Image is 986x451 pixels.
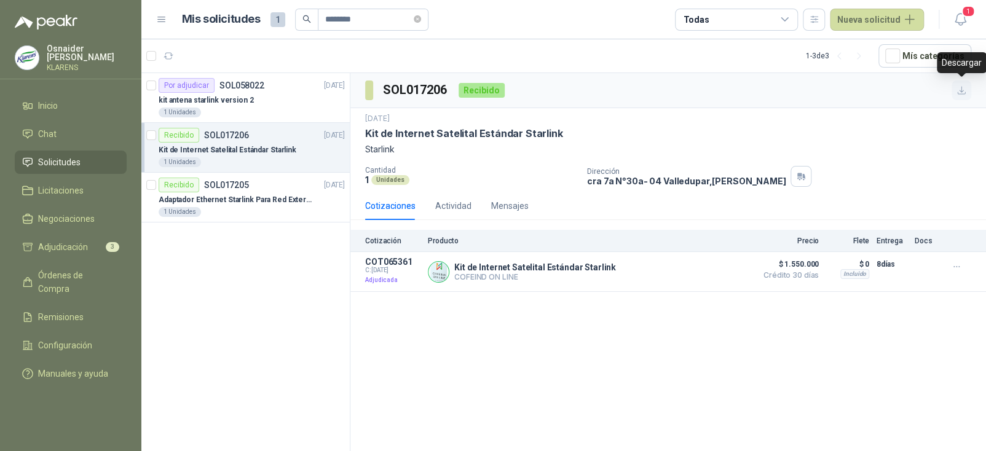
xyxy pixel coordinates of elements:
div: Recibido [159,178,199,192]
span: Negociaciones [38,212,95,225]
img: Company Logo [428,262,449,282]
span: close-circle [414,15,421,23]
div: 1 Unidades [159,108,201,117]
span: Crédito 30 días [757,272,819,279]
p: 1 [365,175,369,185]
p: COT065361 [365,257,420,267]
span: Adjudicación [38,240,88,254]
div: 1 Unidades [159,157,201,167]
div: Unidades [371,175,409,185]
div: Por adjudicar [159,78,215,93]
p: kit antena starlink version 2 [159,95,254,106]
div: Cotizaciones [365,199,416,213]
p: [DATE] [324,179,345,191]
p: [DATE] [324,130,345,141]
span: Manuales y ayuda [38,367,108,380]
a: Adjudicación3 [15,235,127,259]
a: Chat [15,122,127,146]
a: Solicitudes [15,151,127,174]
a: Configuración [15,334,127,357]
span: Licitaciones [38,184,84,197]
p: [DATE] [365,113,390,125]
span: search [302,15,311,23]
p: Kit de Internet Satelital Estándar Starlink [454,262,616,272]
div: 1 - 3 de 3 [806,46,869,66]
p: cra 7a N°30a- 04 Valledupar , [PERSON_NAME] [587,176,786,186]
span: Inicio [38,99,58,112]
p: Producto [428,237,750,245]
a: Manuales y ayuda [15,362,127,385]
p: [DATE] [324,80,345,92]
span: $ 1.550.000 [757,257,819,272]
img: Logo peakr [15,15,77,29]
p: 8 días [877,257,907,272]
p: Osnaider [PERSON_NAME] [47,44,127,61]
div: Todas [683,13,709,26]
button: Mís categorías [878,44,971,68]
p: Kit de Internet Satelital Estándar Starlink [365,127,562,140]
span: Configuración [38,339,92,352]
p: Docs [915,237,939,245]
div: Mensajes [491,199,529,213]
p: SOL017206 [204,131,249,139]
span: 1 [270,12,285,27]
h3: SOL017206 [383,80,449,100]
a: Inicio [15,94,127,117]
p: Dirección [587,167,786,176]
p: Kit de Internet Satelital Estándar Starlink [159,144,296,156]
a: RecibidoSOL017205[DATE] Adaptador Ethernet Starlink Para Red Externa Con Cable1 Unidades [141,173,350,222]
a: Licitaciones [15,179,127,202]
p: COFEIND ON LINE [454,272,616,281]
p: Cantidad [365,166,577,175]
div: Recibido [159,128,199,143]
span: close-circle [414,14,421,25]
p: Adjudicada [365,274,420,286]
p: Entrega [877,237,907,245]
button: 1 [949,9,971,31]
a: Órdenes de Compra [15,264,127,300]
div: Incluido [840,269,869,279]
a: Por adjudicarSOL058022[DATE] kit antena starlink version 21 Unidades [141,73,350,123]
p: Precio [757,237,819,245]
p: Adaptador Ethernet Starlink Para Red Externa Con Cable [159,194,312,206]
p: Starlink [365,143,971,156]
h1: Mis solicitudes [182,10,261,28]
a: RecibidoSOL017206[DATE] Kit de Internet Satelital Estándar Starlink1 Unidades [141,123,350,173]
span: 3 [106,242,119,252]
a: Negociaciones [15,207,127,230]
p: SOL017205 [204,181,249,189]
div: Recibido [459,83,505,98]
span: 1 [961,6,975,17]
a: Remisiones [15,305,127,329]
p: Flete [826,237,869,245]
div: Actividad [435,199,471,213]
p: Cotización [365,237,420,245]
p: SOL058022 [219,81,264,90]
span: Chat [38,127,57,141]
p: KLARENS [47,64,127,71]
button: Nueva solicitud [830,9,924,31]
span: Remisiones [38,310,84,324]
div: 1 Unidades [159,207,201,217]
span: Solicitudes [38,155,81,169]
p: $ 0 [826,257,869,272]
img: Company Logo [15,46,39,69]
span: Órdenes de Compra [38,269,115,296]
span: C: [DATE] [365,267,420,274]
